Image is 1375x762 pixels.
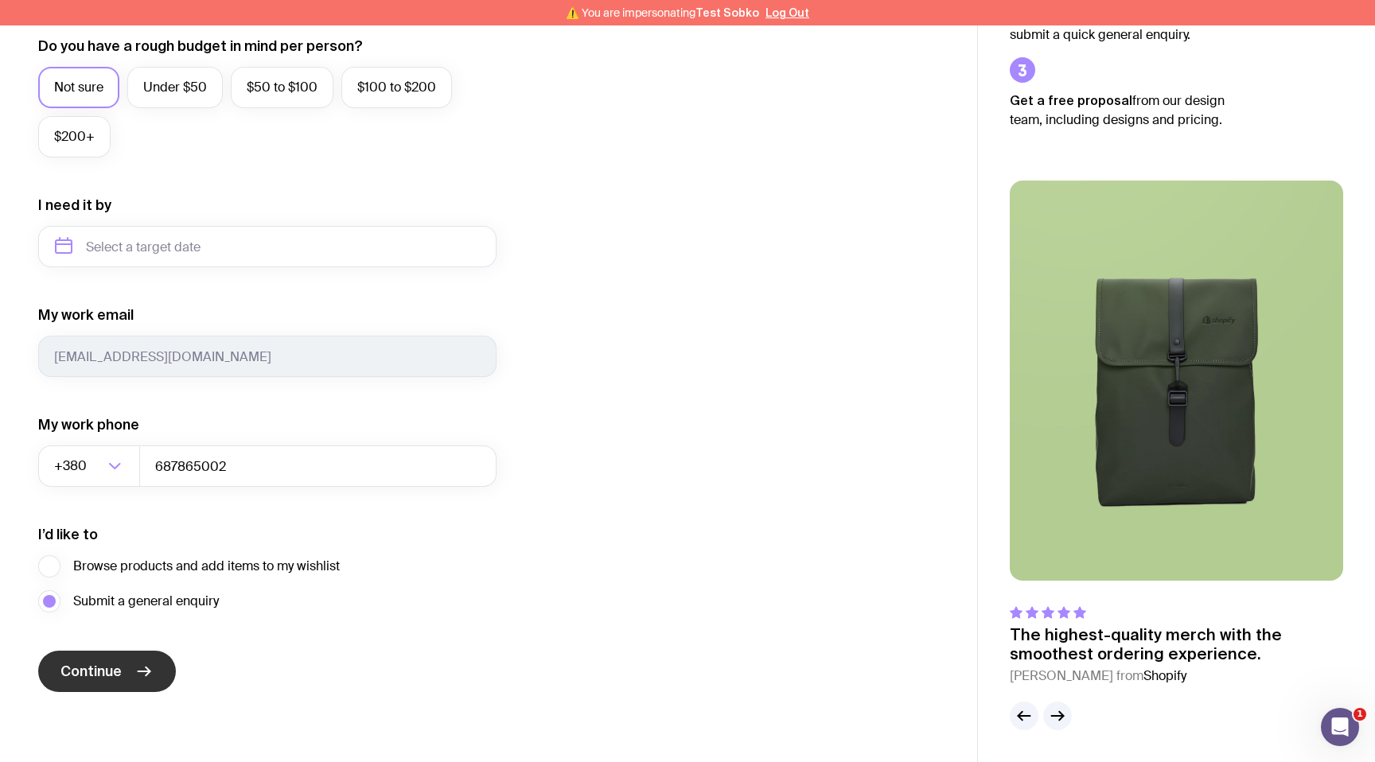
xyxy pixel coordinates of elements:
label: Under $50 [127,67,223,108]
span: ⚠️ You are impersonating [566,6,759,19]
label: Do you have a rough budget in mind per person? [38,37,363,56]
input: Search for option [90,445,103,487]
button: Continue [38,651,176,692]
span: Browse products and add items to my wishlist [73,557,340,576]
input: you@email.com [38,336,497,377]
span: Test Sobko [695,6,759,19]
input: 0400123456 [139,445,497,487]
iframe: Intercom live chat [1321,708,1359,746]
label: $50 to $100 [231,67,333,108]
span: Submit a general enquiry [73,592,219,611]
input: Select a target date [38,226,497,267]
button: Log Out [765,6,809,19]
label: Not sure [38,67,119,108]
strong: Get a free proposal [1010,93,1132,107]
label: I need it by [38,196,111,215]
p: from our design team, including designs and pricing. [1010,91,1248,130]
p: The highest-quality merch with the smoothest ordering experience. [1010,625,1343,663]
span: Continue [60,662,122,681]
label: I’d like to [38,525,98,544]
label: My work email [38,305,134,325]
span: Shopify [1143,667,1186,684]
label: $200+ [38,116,111,157]
label: My work phone [38,415,139,434]
cite: [PERSON_NAME] from [1010,667,1343,686]
span: +380 [54,445,90,487]
div: Search for option [38,445,140,487]
label: $100 to $200 [341,67,452,108]
span: 1 [1354,708,1366,721]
